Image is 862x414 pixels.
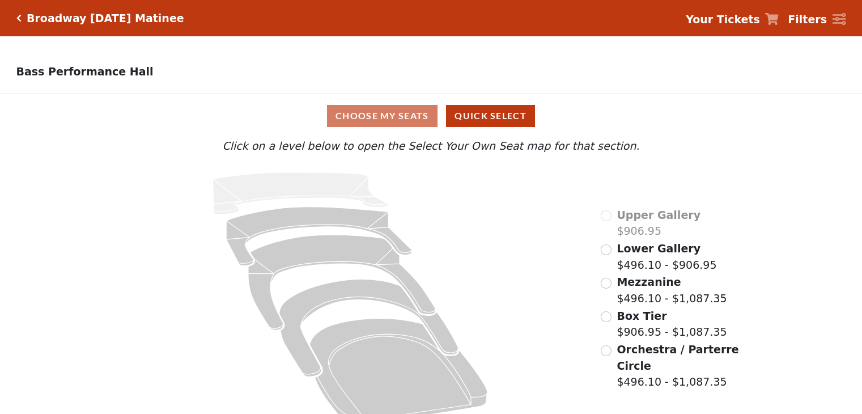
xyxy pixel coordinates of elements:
strong: Your Tickets [686,13,760,26]
label: $906.95 [617,207,700,239]
a: Click here to go back to filters [16,14,22,22]
button: Quick Select [446,105,535,127]
label: $496.10 - $1,087.35 [617,274,727,306]
span: Orchestra / Parterre Circle [617,343,738,372]
path: Lower Gallery - Seats Available: 12 [227,207,412,266]
label: $496.10 - $1,087.35 [617,341,740,390]
p: Click on a level below to open the Select Your Own Seat map for that section. [116,138,746,154]
path: Upper Gallery - Seats Available: 0 [213,172,388,214]
span: Lower Gallery [617,242,700,255]
label: $496.10 - $906.95 [617,240,716,273]
span: Box Tier [617,310,666,322]
strong: Filters [788,13,827,26]
a: Filters [788,11,846,28]
label: $906.95 - $1,087.35 [617,308,727,340]
h5: Broadway [DATE] Matinee [27,12,184,25]
span: Upper Gallery [617,209,700,221]
span: Mezzanine [617,276,681,288]
a: Your Tickets [686,11,779,28]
